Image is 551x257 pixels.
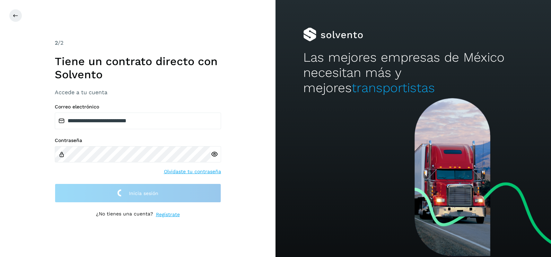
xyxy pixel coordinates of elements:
[55,39,221,47] div: /2
[55,138,221,143] label: Contraseña
[156,211,180,218] a: Regístrate
[303,50,524,96] h2: Las mejores empresas de México necesitan más y mejores
[55,89,221,96] h3: Accede a tu cuenta
[55,55,221,81] h1: Tiene un contrato directo con Solvento
[55,39,58,46] span: 2
[96,211,153,218] p: ¿No tienes una cuenta?
[164,168,221,175] a: Olvidaste tu contraseña
[352,80,435,95] span: transportistas
[55,184,221,203] button: Inicia sesión
[129,191,158,196] span: Inicia sesión
[55,104,221,110] label: Correo electrónico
